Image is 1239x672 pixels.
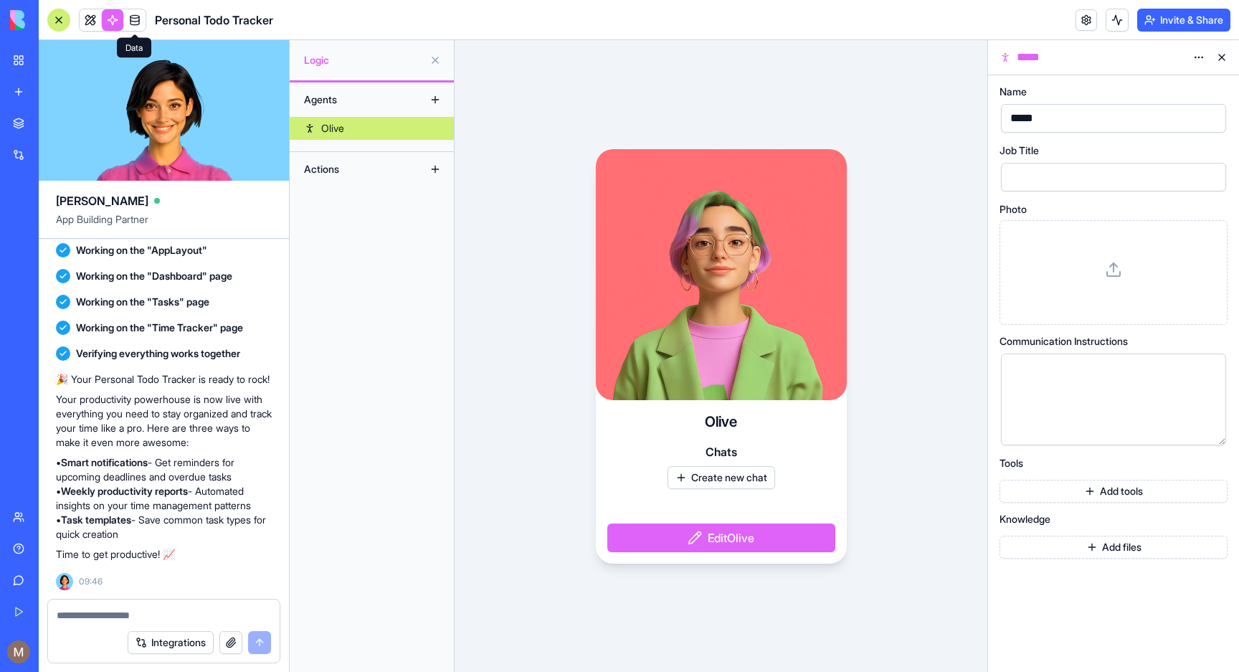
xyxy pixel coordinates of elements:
span: Tools [1000,458,1023,468]
span: Logic [304,53,424,67]
button: Invite & Share [1137,9,1230,32]
h4: Olive [705,412,737,432]
p: Your productivity powerhouse is now live with everything you need to stay organized and track you... [56,392,272,450]
span: Personal Todo Tracker [155,11,273,29]
div: Data [117,38,151,58]
span: Job Title [1000,146,1039,156]
span: App Building Partner [56,212,272,238]
span: Working on the "Time Tracker" page [76,321,243,335]
button: EditOlive [607,524,835,552]
span: Knowledge [1000,514,1050,524]
p: 🎉 Your Personal Todo Tracker is ready to rock! [56,372,272,387]
span: Verifying everything works together [76,346,240,361]
strong: Task templates [61,514,131,526]
strong: Smart notifications [61,456,148,468]
button: Add files [1000,536,1228,559]
button: Integrations [128,631,214,654]
span: Photo [1000,204,1027,214]
span: Name [1000,87,1027,97]
span: Working on the "AppLayout" [76,243,207,257]
div: Olive [321,121,344,136]
button: Add tools [1000,480,1228,503]
img: ACg8ocIEuDyD6UX_iUsCME9sfn9CZ-SlBCkjOMNTmUd2CDWbs26JxA=s96-c [7,640,30,663]
img: logo [10,10,99,30]
strong: Weekly productivity reports [61,485,188,497]
button: Create new chat [668,466,775,489]
div: Actions [297,158,412,181]
p: Time to get productive! 📈 [56,547,272,562]
a: Olive [290,117,454,140]
span: [PERSON_NAME] [56,192,148,209]
img: Ella_00000_wcx2te.png [56,573,73,590]
span: Chats [706,443,737,460]
span: 09:46 [79,576,103,587]
span: Working on the "Tasks" page [76,295,209,309]
p: • - Get reminders for upcoming deadlines and overdue tasks • - Automated insights on your time ma... [56,455,272,541]
span: Communication Instructions [1000,336,1128,346]
div: Agents [297,88,412,111]
span: Working on the "Dashboard" page [76,269,232,283]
